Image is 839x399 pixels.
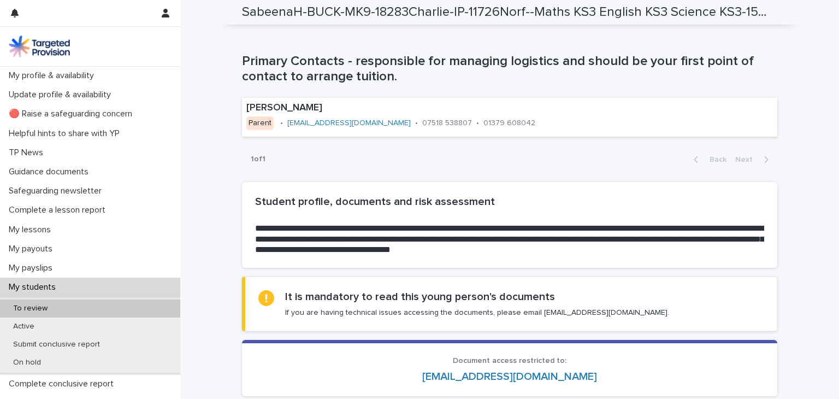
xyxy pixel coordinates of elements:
div: Parent [246,116,274,130]
img: M5nRWzHhSzIhMunXDL62 [9,36,70,57]
p: My payslips [4,263,61,273]
p: Submit conclusive report [4,340,109,349]
p: 1 of 1 [242,146,274,173]
h2: It is mandatory to read this young person's documents [285,290,555,303]
span: Document access restricted to: [453,357,566,365]
p: Active [4,322,43,331]
p: Guidance documents [4,167,97,177]
button: Back [685,155,731,165]
p: To review [4,304,56,313]
h2: Student profile, documents and risk assessment [255,195,764,208]
a: [PERSON_NAME]Parent•[EMAIL_ADDRESS][DOMAIN_NAME]•07518 538807•01379 608042 [242,98,777,137]
p: TP News [4,148,52,158]
p: • [415,119,418,128]
a: 07518 538807 [422,119,472,127]
a: [EMAIL_ADDRESS][DOMAIN_NAME] [422,371,597,382]
p: Complete a lesson report [4,205,114,215]
a: 01379 608042 [483,119,535,127]
p: On hold [4,358,50,367]
button: Next [731,155,777,165]
p: [PERSON_NAME] [246,102,611,114]
p: Safeguarding newsletter [4,186,110,196]
p: Helpful hints to share with YP [4,128,128,139]
p: Complete conclusive report [4,379,122,389]
p: My lessons [4,225,60,235]
span: Next [735,156,759,163]
span: Back [703,156,726,163]
p: Update profile & availability [4,90,120,100]
a: [EMAIL_ADDRESS][DOMAIN_NAME] [287,119,411,127]
p: My students [4,282,64,292]
p: My profile & availability [4,71,103,81]
p: • [280,119,283,128]
p: My payouts [4,244,61,254]
h1: Primary Contacts - responsible for managing logistics and should be your first point of contact t... [242,54,777,85]
p: If you are having technical issues accessing the documents, please email [EMAIL_ADDRESS][DOMAIN_N... [285,308,669,318]
p: 🔴 Raise a safeguarding concern [4,109,141,119]
h2: SabeenaH-BUCK-MK9-18283Charlie-IP-11726Norf--Maths KS3 English KS3 Science KS3-15851 [242,4,773,20]
p: • [476,119,479,128]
